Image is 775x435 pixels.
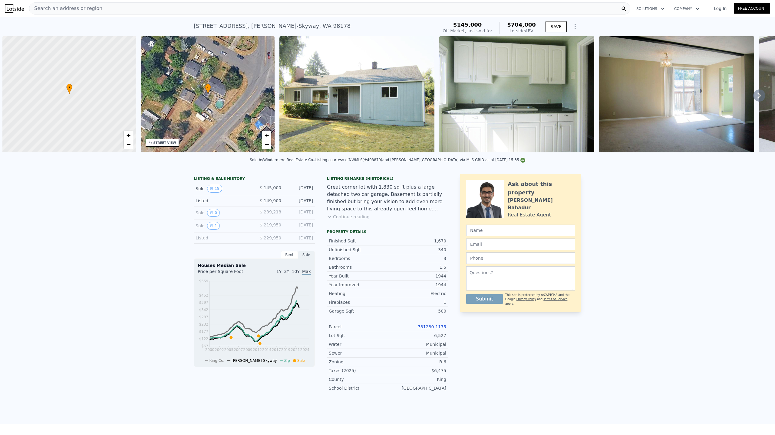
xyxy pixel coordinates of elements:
div: LISTING & SALE HISTORY [194,176,315,182]
div: $6,475 [387,368,446,374]
img: Lotside [5,4,24,13]
div: School District [329,385,387,391]
span: Search an address or region [29,5,102,12]
div: Bathrooms [329,264,387,270]
div: Unfinished Sqft [329,247,387,253]
tspan: 2012 [253,348,262,352]
tspan: 2000 [205,348,215,352]
tspan: 2007 [234,348,243,352]
div: Lot Sqft [329,333,387,339]
div: Water [329,341,387,347]
div: [PERSON_NAME] Bahadur [508,197,575,211]
div: 1 [387,299,446,305]
input: Name [466,225,575,236]
div: This site is protected by reCAPTCHA and the Google and apply. [505,293,575,306]
div: Listed [196,235,249,241]
a: Terms of Service [543,297,567,301]
tspan: 2014 [262,348,272,352]
div: Bedrooms [329,255,387,261]
div: 1944 [387,282,446,288]
div: Rent [281,251,298,259]
div: 1,670 [387,238,446,244]
div: Zoning [329,359,387,365]
div: Municipal [387,341,446,347]
div: 1944 [387,273,446,279]
button: View historical data [207,209,220,217]
div: 500 [387,308,446,314]
div: [DATE] [286,209,313,217]
tspan: 2005 [224,348,233,352]
span: $ 149,900 [260,198,281,203]
div: Heating [329,291,387,297]
tspan: $67 [201,344,208,348]
div: Houses Median Sale [198,262,311,268]
button: SAVE [546,21,567,32]
div: Property details [327,229,448,234]
div: 6,527 [387,333,446,339]
tspan: 2024 [300,348,310,352]
a: 781280-1175 [418,324,446,329]
input: Phone [466,252,575,264]
div: Sold [196,185,249,193]
div: Year Improved [329,282,387,288]
div: [DATE] [286,222,313,230]
button: View historical data [207,222,220,230]
img: NWMLS Logo [520,158,525,163]
div: R-6 [387,359,446,365]
span: + [265,131,269,139]
div: 340 [387,247,446,253]
span: 3Y [284,269,289,274]
tspan: $287 [199,315,208,319]
tspan: 2002 [215,348,224,352]
div: Listing Remarks (Historical) [327,176,448,181]
div: Taxes (2025) [329,368,387,374]
tspan: $452 [199,293,208,297]
span: $704,000 [507,21,536,28]
span: • [205,85,211,90]
span: Max [302,269,311,275]
div: Parcel [329,324,387,330]
div: County [329,376,387,382]
span: [PERSON_NAME]-Skyway [232,359,277,363]
div: Sewer [329,350,387,356]
tspan: $232 [199,322,208,326]
a: Zoom out [262,140,271,149]
div: Electric [387,291,446,297]
div: Listed [196,198,249,204]
tspan: 2017 [272,348,281,352]
span: $ 219,950 [260,222,281,227]
a: Zoom in [124,131,133,140]
span: − [126,141,130,148]
tspan: $397 [199,300,208,305]
span: Zip [284,359,290,363]
div: Ask about this property [508,180,575,197]
button: Solutions [632,3,669,14]
span: King Co. [209,359,225,363]
span: $ 229,950 [260,235,281,240]
tspan: 2021 [291,348,300,352]
div: STREET VIEW [153,141,176,145]
img: Sale: 150208730 Parcel: 97621029 [439,36,594,152]
div: Lotside ARV [507,28,536,34]
img: Sale: 150208730 Parcel: 97621029 [279,36,434,152]
tspan: 2009 [243,348,252,352]
div: Sale [298,251,315,259]
span: Sale [297,359,305,363]
tspan: $559 [199,279,208,283]
div: [GEOGRAPHIC_DATA] [387,385,446,391]
button: Continue reading [327,214,370,220]
a: Log In [707,5,734,11]
img: Sale: 150208730 Parcel: 97621029 [599,36,754,152]
div: [DATE] [286,198,313,204]
a: Free Account [734,3,770,14]
div: Real Estate Agent [508,211,551,219]
span: 10Y [292,269,300,274]
span: $145,000 [453,21,482,28]
div: Sold [196,209,249,217]
div: Great corner lot with 1,830 sq ft plus a large detached two car garage. Basement is partially fin... [327,183,448,213]
div: • [66,84,72,94]
span: • [66,85,72,90]
div: [DATE] [286,235,313,241]
a: Zoom out [124,140,133,149]
div: [DATE] [286,185,313,193]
